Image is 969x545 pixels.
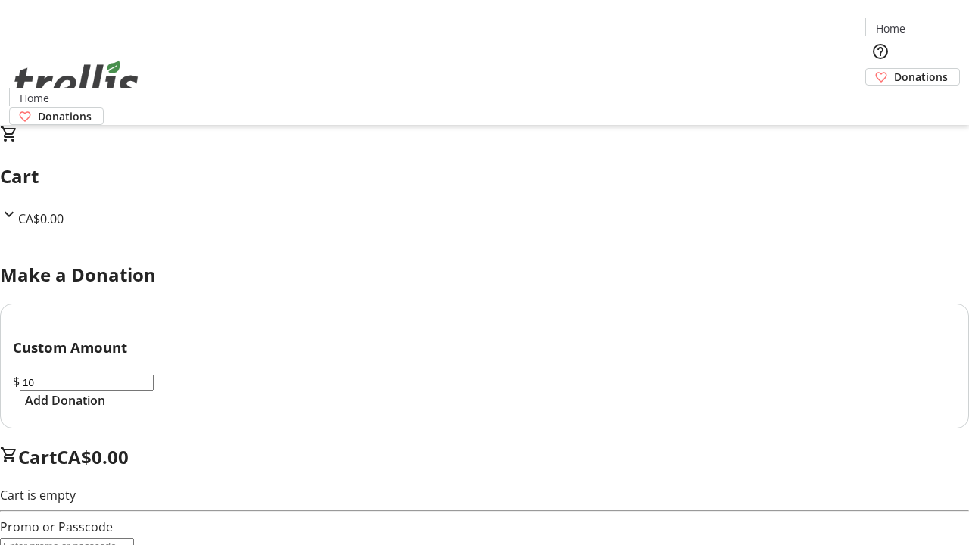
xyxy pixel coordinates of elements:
button: Add Donation [13,391,117,410]
span: Home [20,90,49,106]
a: Home [866,20,914,36]
a: Donations [9,107,104,125]
input: Donation Amount [20,375,154,391]
span: $ [13,373,20,390]
button: Help [865,36,896,67]
h3: Custom Amount [13,337,956,358]
span: CA$0.00 [18,210,64,227]
span: Home [876,20,905,36]
img: Orient E2E Organization zKkD3OFfxE's Logo [9,44,144,120]
span: Donations [894,69,948,85]
button: Cart [865,86,896,116]
span: Donations [38,108,92,124]
a: Home [10,90,58,106]
a: Donations [865,68,960,86]
span: CA$0.00 [57,444,129,469]
span: Add Donation [25,391,105,410]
